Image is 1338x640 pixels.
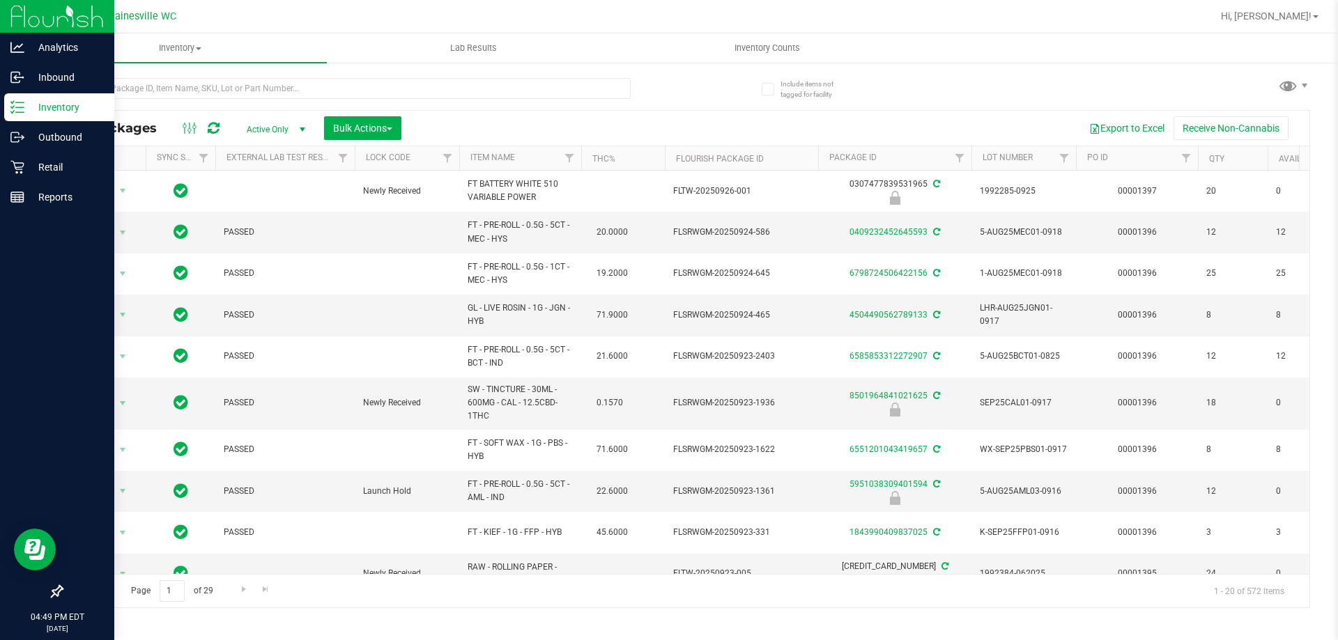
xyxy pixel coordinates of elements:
[849,391,928,400] a: 8501964841021625
[174,393,188,412] span: In Sync
[931,310,940,320] span: Sync from Compliance System
[1276,350,1329,363] span: 12
[10,40,24,54] inline-svg: Analytics
[620,33,914,63] a: Inventory Counts
[939,561,948,571] span: Sync from Compliance System
[673,309,810,322] span: FLSRWGM-20250924-465
[673,526,810,539] span: FLSRWGM-20250923-331
[590,522,635,543] span: 45.6000
[160,580,185,602] input: 1
[72,120,171,136] span: All Packages
[1206,396,1259,409] span: 18
[1276,526,1329,539] span: 3
[24,189,108,205] p: Reports
[980,396,1068,409] span: SEP25CAL01-0917
[590,263,635,283] span: 19.2000
[590,393,630,413] span: 0.1570
[1209,154,1224,164] a: Qty
[1206,226,1259,239] span: 12
[468,561,573,587] span: RAW - ROLLING PAPER - RAW - CLASSIC - 1.25"
[224,443,346,456] span: PASSED
[673,267,810,280] span: FLSRWGM-20250924-645
[108,10,176,22] span: Gainesville WC
[590,222,635,242] span: 20.0000
[24,159,108,175] p: Retail
[816,491,974,505] div: Launch Hold
[61,78,631,99] input: Search Package ID, Item Name, SKU, Lot or Part Number...
[1206,350,1259,363] span: 12
[174,481,188,501] span: In Sync
[468,478,573,504] span: FT - PRE-ROLL - 0.5G - 5CT - AML - IND
[780,79,850,100] span: Include items not tagged for facility
[816,178,974,205] div: 0307477839531965
[716,42,819,54] span: Inventory Counts
[468,437,573,463] span: FT - SOFT WAX - 1G - PBS - HYB
[468,178,573,204] span: FT BATTERY WHITE 510 VARIABLE POWER
[324,116,401,140] button: Bulk Actions
[468,343,573,370] span: FT - PRE-ROLL - 0.5G - 5CT - BCT - IND
[590,439,635,460] span: 71.6000
[114,564,132,584] span: select
[114,393,132,413] span: select
[673,226,810,239] span: FLSRWGM-20250924-586
[114,347,132,366] span: select
[224,396,346,409] span: PASSED
[114,305,132,325] span: select
[363,185,451,198] span: Newly Received
[673,567,810,580] span: FLTW-20250923-005
[1279,154,1321,164] a: Available
[931,391,940,400] span: Sync from Compliance System
[363,485,451,498] span: Launch Hold
[233,580,254,599] a: Go to the next page
[1174,116,1289,140] button: Receive Non-Cannabis
[470,153,515,162] a: Item Name
[6,623,108,634] p: [DATE]
[14,529,56,570] iframe: Resource center
[983,153,1033,162] a: Lot Number
[980,567,1068,580] span: 1992384-062025
[980,185,1068,198] span: 1992285-0925
[673,396,810,409] span: FLSRWGM-20250923-1936
[224,226,346,239] span: PASSED
[1276,396,1329,409] span: 0
[1276,185,1329,198] span: 0
[931,227,940,237] span: Sync from Compliance System
[1276,309,1329,322] span: 8
[1118,486,1157,496] a: 00001396
[363,567,451,580] span: Newly Received
[1206,443,1259,456] span: 8
[468,383,573,423] span: SW - TINCTURE - 30ML - 600MG - CAL - 12.5CBD-1THC
[673,350,810,363] span: FLSRWGM-20250923-2403
[816,403,974,416] div: Newly Received
[1276,267,1329,280] span: 25
[849,227,928,237] a: 0409232452645593
[1118,268,1157,278] a: 00001396
[256,580,276,599] a: Go to the last page
[174,522,188,542] span: In Sync
[1118,398,1157,407] a: 00001396
[174,305,188,325] span: In Sync
[431,42,516,54] span: Lab Results
[174,439,188,459] span: In Sync
[1276,443,1329,456] span: 8
[1276,226,1329,239] span: 12
[1276,567,1329,580] span: 0
[174,222,188,242] span: In Sync
[948,146,971,170] a: Filter
[1206,185,1259,198] span: 20
[224,309,346,322] span: PASSED
[114,181,132,201] span: select
[931,527,940,537] span: Sync from Compliance System
[114,223,132,242] span: select
[1118,444,1157,454] a: 00001396
[119,580,224,602] span: Page of 29
[333,123,392,134] span: Bulk Actions
[174,181,188,201] span: In Sync
[1206,309,1259,322] span: 8
[849,479,928,489] a: 5951038309401594
[1221,10,1312,22] span: Hi, [PERSON_NAME]!
[174,346,188,366] span: In Sync
[1276,485,1329,498] span: 0
[114,523,132,543] span: select
[363,396,451,409] span: Newly Received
